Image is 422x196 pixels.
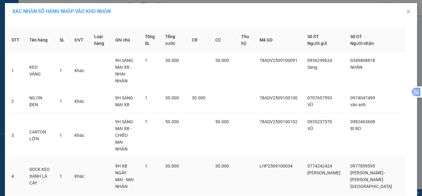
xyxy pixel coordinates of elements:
[350,41,374,46] span: Người nhận
[307,119,332,124] span: 0935237570
[192,95,205,100] span: 30.000
[70,89,89,113] td: Khác
[215,58,229,63] span: 30.000
[350,119,375,124] span: 0982463608
[60,99,62,104] span: 1
[24,158,55,195] td: SOCK KEO XANH LÁ CÂY
[24,28,55,52] th: Tên hàng
[260,163,293,168] span: LHP2509100034
[307,170,340,175] span: [PERSON_NAME]
[55,28,70,52] th: SL
[115,119,133,151] span: 9H SÁNG MAI XB - CHIỀU MAI NHẬN
[187,28,210,52] th: CR
[115,95,133,107] span: 9H SÁNG MAI XB
[70,158,89,195] td: Khác
[260,58,298,63] span: 78ADV2509100091
[6,158,24,195] td: 4
[307,65,317,70] span: Sang
[307,34,319,39] span: Số ĐT
[60,133,62,138] span: 1
[60,174,62,179] span: 1
[145,119,147,124] span: 1
[6,52,24,89] td: 1
[350,95,375,100] span: 0974047499
[260,95,298,100] span: 78ADV2509100100
[350,34,362,39] span: Số ĐT
[350,65,362,70] span: NHÂN
[60,68,62,73] span: 1
[70,113,89,158] td: Khác
[165,163,179,168] span: 30.000
[145,95,147,100] span: 1
[215,119,229,124] span: 50.000
[350,58,375,63] span: 0349808818
[24,89,55,113] td: NILON ĐEN
[165,95,179,100] span: 30.000
[210,28,236,52] th: CC
[350,126,361,131] span: BI BO
[165,58,179,63] span: 30.000
[307,102,313,107] span: VŨ
[70,28,89,52] th: ĐVT
[160,28,187,52] th: Tổng cước
[307,163,332,168] span: 0774242424
[165,119,179,124] span: 50.000
[215,163,229,168] span: 30.000
[70,52,89,89] td: Khác
[307,58,332,63] span: 0936299624
[400,3,417,20] button: Close
[6,113,24,158] td: 3
[307,95,332,100] span: 0707697593
[110,28,140,52] th: Ghi chú
[406,9,411,14] span: close
[260,119,298,124] span: 78ADV2509100102
[145,163,147,168] span: 1
[24,52,55,89] td: KEO VÀNG
[307,126,313,131] span: VŨ
[145,58,147,63] span: 1
[115,58,133,83] span: 9H SÁNG MAI XB - NHAI NHẬN
[12,8,111,14] span: XÁC NHẬN SỐ HÀNG NHẬP VÀO KHO NHẬN
[236,28,255,52] th: Thu hộ
[89,28,110,52] th: Loại hàng
[6,28,24,52] th: STT
[24,113,55,158] td: CARTON LỚN
[6,89,24,113] td: 2
[350,163,375,168] span: 0977859595
[307,41,327,46] span: Người gửi
[140,28,160,52] th: Tổng SL
[350,170,392,189] span: [PERSON_NAME] - [PERSON_NAME][GEOGRAPHIC_DATA]
[255,28,302,52] th: Mã GD
[115,163,134,189] span: 9H XB NGÀY MAI - MAI NHẬN
[350,102,366,107] span: vân anh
